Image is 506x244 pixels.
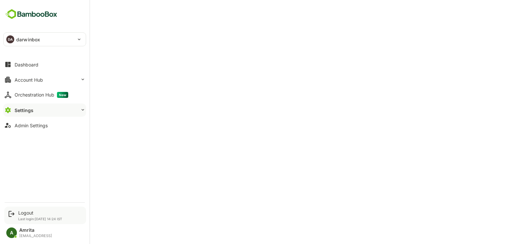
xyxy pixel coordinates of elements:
div: Settings [15,107,33,113]
button: Orchestration HubNew [3,88,86,102]
div: Orchestration Hub [15,92,68,98]
div: Account Hub [15,77,43,83]
p: Last login: [DATE] 14:24 IST [18,217,62,221]
div: A [6,227,17,238]
span: New [57,92,68,98]
div: [EMAIL_ADDRESS] [19,234,52,238]
img: BambooboxFullLogoMark.5f36c76dfaba33ec1ec1367b70bb1252.svg [3,8,59,20]
div: Dashboard [15,62,38,67]
button: Admin Settings [3,119,86,132]
button: Settings [3,103,86,117]
div: Admin Settings [15,123,48,128]
p: darwinbox [16,36,40,43]
div: Logout [18,210,62,216]
button: Dashboard [3,58,86,71]
div: Amrita [19,227,52,233]
div: DA [6,35,14,43]
div: DAdarwinbox [4,33,86,46]
button: Account Hub [3,73,86,86]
